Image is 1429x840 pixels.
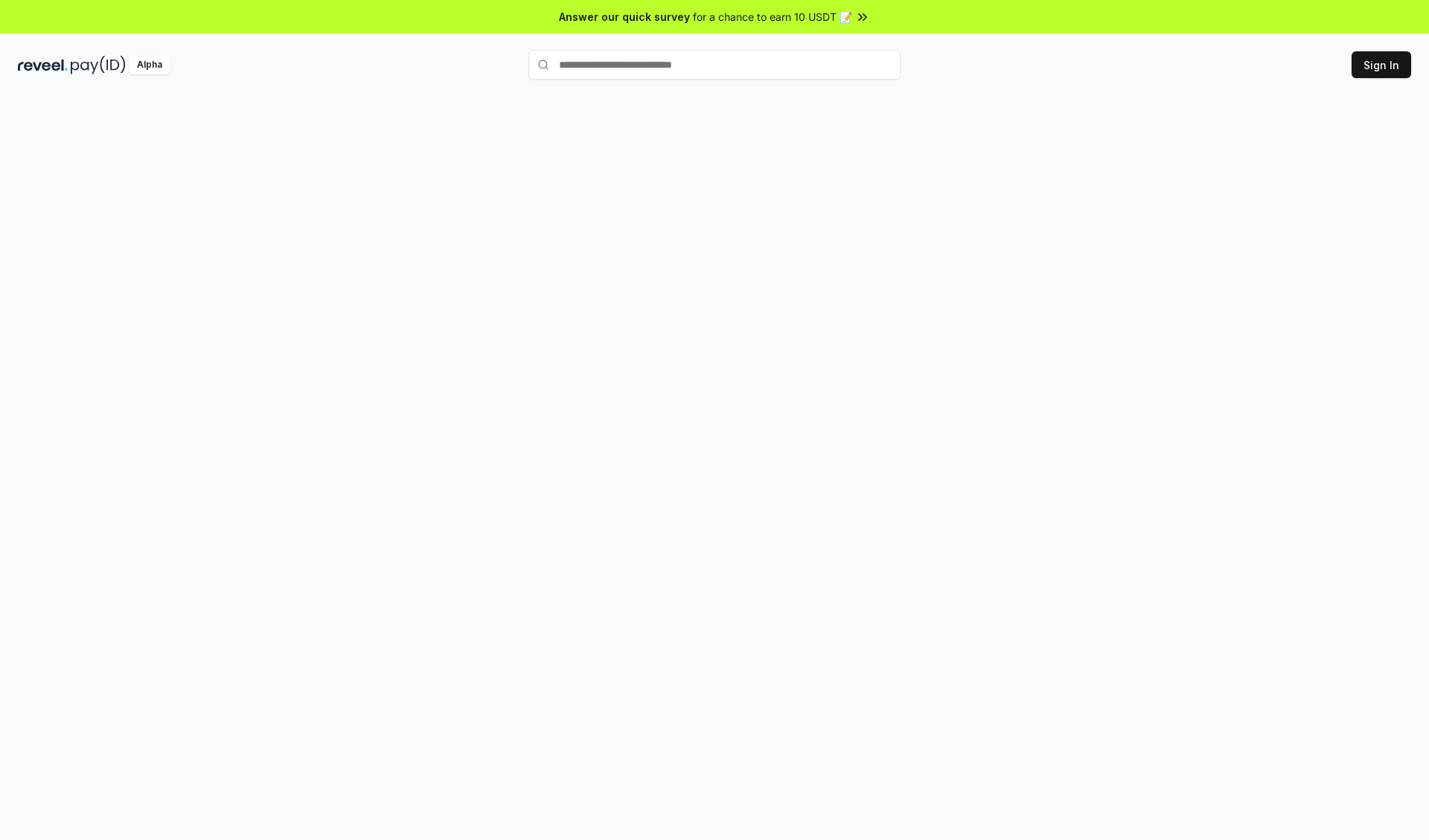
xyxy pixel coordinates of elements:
img: reveel_dark [18,56,68,74]
span: Answer our quick survey [559,9,690,25]
img: pay_id [71,56,126,74]
div: Alpha [129,56,170,74]
span: for a chance to earn 10 USDT 📝 [693,9,852,25]
button: Sign In [1352,51,1411,78]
